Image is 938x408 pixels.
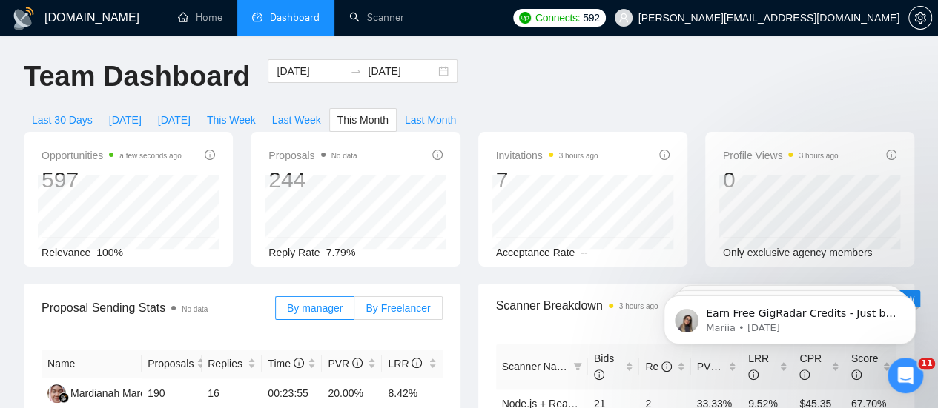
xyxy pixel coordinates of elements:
[264,108,329,132] button: Last Week
[559,152,598,160] time: 3 hours ago
[42,147,182,164] span: Opportunities
[178,11,222,24] a: homeHome
[328,358,363,369] span: PVR
[294,358,304,368] span: info-circle
[12,7,36,30] img: logo
[886,150,896,160] span: info-circle
[583,10,599,26] span: 592
[496,247,575,258] span: Acceptance Rate
[352,358,363,368] span: info-circle
[519,12,531,24] img: upwork-logo.png
[748,352,769,381] span: LRR
[570,355,585,378] span: filter
[158,112,191,128] span: [DATE]
[918,358,935,369] span: 11
[96,247,123,258] span: 100%
[337,112,389,128] span: This Month
[388,358,422,369] span: LRR
[287,302,343,314] span: By manager
[799,152,838,160] time: 3 hours ago
[641,264,938,368] iframe: Intercom notifications message
[202,350,262,378] th: Replies
[535,10,580,26] span: Connects:
[496,296,897,315] span: Scanner Breakdown
[268,166,357,194] div: 244
[723,147,839,164] span: Profile Views
[24,108,101,132] button: Last 30 Days
[207,112,256,128] span: This Week
[208,355,245,372] span: Replies
[908,12,932,24] a: setting
[42,298,275,317] span: Proposal Sending Stats
[272,112,321,128] span: Last Week
[329,108,397,132] button: This Month
[252,12,262,22] span: dashboard
[349,11,404,24] a: searchScanner
[496,166,598,194] div: 7
[268,358,303,369] span: Time
[150,108,199,132] button: [DATE]
[331,152,357,160] span: No data
[405,112,456,128] span: Last Month
[594,369,604,380] span: info-circle
[32,112,93,128] span: Last 30 Days
[502,361,571,372] span: Scanner Name
[851,369,862,380] span: info-circle
[277,63,344,79] input: Start date
[496,147,598,164] span: Invitations
[594,352,614,381] span: Bids
[268,247,320,258] span: Reply Rate
[581,247,587,258] span: --
[618,13,629,23] span: user
[119,152,181,160] time: a few seconds ago
[350,65,362,77] span: swap-right
[70,385,171,401] div: Mardianah Mardianah
[573,362,582,371] span: filter
[148,355,194,372] span: Proposals
[723,166,839,194] div: 0
[659,150,670,160] span: info-circle
[24,59,250,94] h1: Team Dashboard
[748,369,759,380] span: info-circle
[723,247,873,258] span: Only exclusive agency members
[619,302,658,310] time: 3 hours ago
[268,147,357,164] span: Proposals
[909,12,931,24] span: setting
[101,108,150,132] button: [DATE]
[397,108,464,132] button: Last Month
[888,358,923,393] iframe: Intercom live chat
[205,150,215,160] span: info-circle
[908,6,932,30] button: setting
[412,358,422,368] span: info-circle
[368,63,435,79] input: End date
[59,392,69,403] img: gigradar-bm.png
[326,247,356,258] span: 7.79%
[697,361,732,372] span: PVR
[799,369,810,380] span: info-circle
[270,11,320,24] span: Dashboard
[199,108,264,132] button: This Week
[851,352,879,381] span: Score
[142,350,202,378] th: Proposals
[799,352,822,381] span: CPR
[109,112,142,128] span: [DATE]
[47,384,66,403] img: MM
[645,361,672,372] span: Re
[182,305,208,313] span: No data
[42,350,142,378] th: Name
[350,65,362,77] span: to
[366,302,430,314] span: By Freelancer
[42,247,90,258] span: Relevance
[47,387,171,398] a: MMMardianah Mardianah
[42,166,182,194] div: 597
[432,150,443,160] span: info-circle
